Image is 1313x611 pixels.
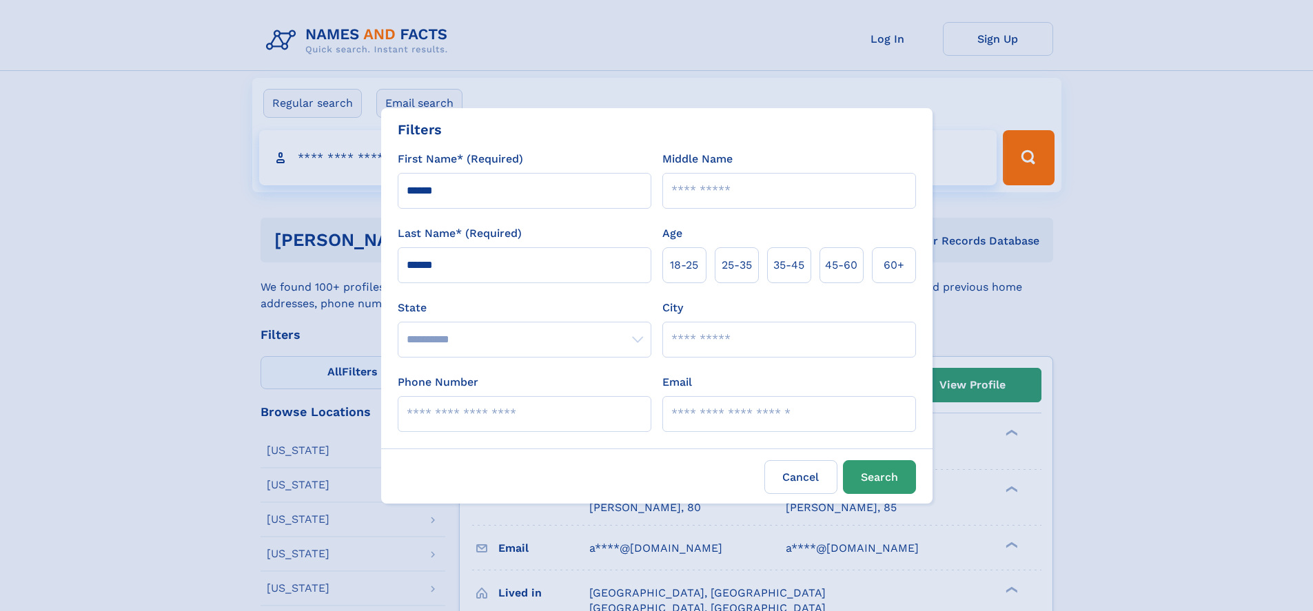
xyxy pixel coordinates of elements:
[662,225,682,242] label: Age
[398,225,522,242] label: Last Name* (Required)
[843,460,916,494] button: Search
[398,151,523,167] label: First Name* (Required)
[670,257,698,273] span: 18‑25
[773,257,804,273] span: 35‑45
[398,374,478,391] label: Phone Number
[398,119,442,140] div: Filters
[764,460,837,494] label: Cancel
[825,257,857,273] span: 45‑60
[662,300,683,316] label: City
[662,374,692,391] label: Email
[722,257,752,273] span: 25‑35
[398,300,651,316] label: State
[662,151,733,167] label: Middle Name
[884,257,904,273] span: 60+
